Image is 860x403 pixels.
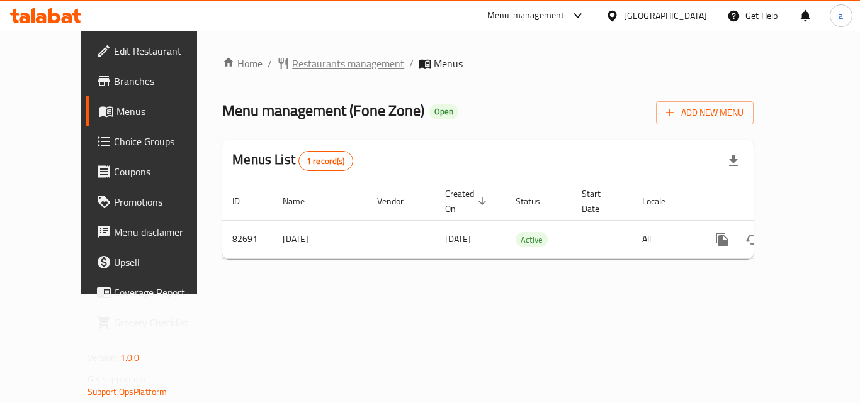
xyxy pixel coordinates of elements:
[707,224,737,255] button: more
[88,384,167,400] a: Support.OpsPlatform
[516,194,557,209] span: Status
[86,187,225,217] a: Promotions
[222,56,754,71] nav: breadcrumb
[114,134,215,149] span: Choice Groups
[116,104,215,119] span: Menus
[656,101,754,124] button: Add New Menu
[697,182,838,221] th: Actions
[232,150,353,171] h2: Menus List
[445,186,490,216] span: Created On
[86,307,225,338] a: Grocery Checklist
[86,277,225,307] a: Coverage Report
[277,56,404,71] a: Restaurants management
[429,106,458,117] span: Open
[114,255,215,270] span: Upsell
[572,220,632,258] td: -
[298,151,353,171] div: Total records count
[86,126,225,157] a: Choice Groups
[409,56,414,71] li: /
[114,164,215,179] span: Coupons
[268,56,272,71] li: /
[86,36,225,66] a: Edit Restaurant
[222,96,424,124] span: Menu management ( Fone Zone )
[582,186,617,216] span: Start Date
[718,146,749,176] div: Export file
[86,96,225,126] a: Menus
[114,43,215,58] span: Edit Restaurant
[487,8,565,23] div: Menu-management
[283,194,321,209] span: Name
[377,194,420,209] span: Vendor
[86,66,225,96] a: Branches
[737,224,767,255] button: Change Status
[666,105,744,121] span: Add New Menu
[516,233,548,247] span: Active
[292,56,404,71] span: Restaurants management
[429,104,458,119] div: Open
[114,315,215,330] span: Grocery Checklist
[273,220,367,258] td: [DATE]
[839,9,843,23] span: a
[86,157,225,187] a: Coupons
[516,232,548,247] div: Active
[114,194,215,209] span: Promotions
[120,350,140,366] span: 1.0.0
[88,371,145,387] span: Get support on:
[86,217,225,247] a: Menu disclaimer
[114,224,215,240] span: Menu disclaimer
[222,56,263,71] a: Home
[88,350,118,366] span: Version:
[445,231,471,247] span: [DATE]
[114,74,215,89] span: Branches
[222,182,838,259] table: enhanced table
[232,194,256,209] span: ID
[114,285,215,300] span: Coverage Report
[222,220,273,258] td: 82691
[86,247,225,277] a: Upsell
[632,220,697,258] td: All
[299,155,353,167] span: 1 record(s)
[434,56,463,71] span: Menus
[642,194,682,209] span: Locale
[624,9,707,23] div: [GEOGRAPHIC_DATA]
